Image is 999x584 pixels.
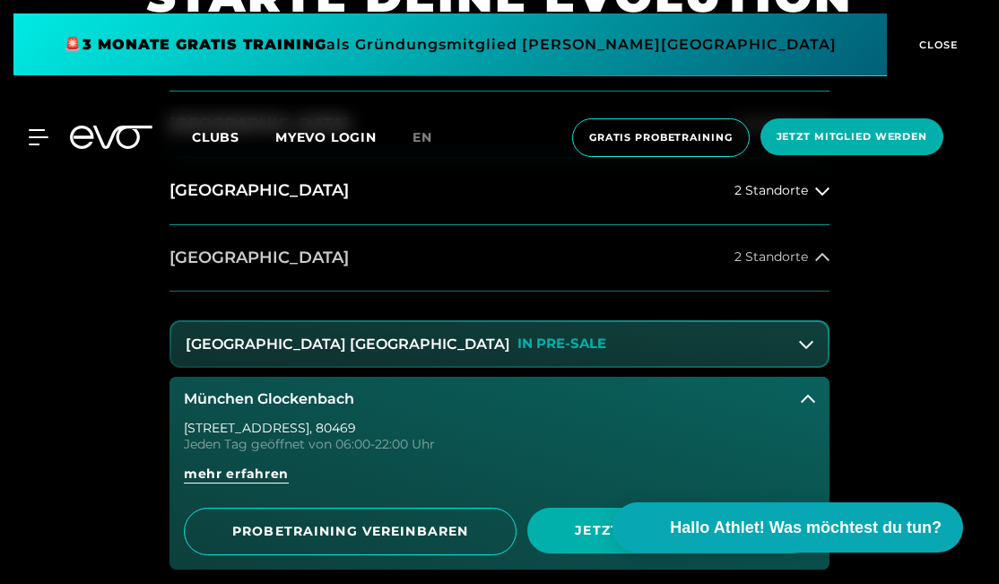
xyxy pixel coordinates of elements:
[413,127,454,148] a: en
[184,465,289,484] span: mehr erfahren
[915,37,959,53] span: CLOSE
[567,118,755,157] a: Gratis Probetraining
[184,391,354,407] h3: München Glockenbach
[777,129,927,144] span: Jetzt Mitglied werden
[413,129,432,145] span: en
[184,508,517,555] a: PROBETRAINING VEREINBAREN
[186,336,510,353] h3: [GEOGRAPHIC_DATA] [GEOGRAPHIC_DATA]
[169,225,830,292] button: [GEOGRAPHIC_DATA]2 Standorte
[171,322,828,367] button: [GEOGRAPHIC_DATA] [GEOGRAPHIC_DATA]IN PRE-SALE
[517,336,606,352] p: IN PRE-SALE
[184,438,815,450] div: Jeden Tag geöffnet von 06:00-22:00 Uhr
[734,184,808,197] span: 2 Standorte
[670,516,942,540] span: Hallo Athlet! Was möchtest du tun?
[169,247,349,269] h2: [GEOGRAPHIC_DATA]
[169,179,349,202] h2: [GEOGRAPHIC_DATA]
[589,130,733,145] span: Gratis Probetraining
[734,250,808,264] span: 2 Standorte
[169,377,830,422] button: München Glockenbach
[169,158,830,224] button: [GEOGRAPHIC_DATA]2 Standorte
[184,465,815,497] a: mehr erfahren
[192,129,239,145] span: Clubs
[755,118,949,157] a: Jetzt Mitglied werden
[612,502,963,553] button: Hallo Athlet! Was möchtest du tun?
[549,521,794,540] span: Jetzt Mitglied werden
[275,129,377,145] a: MYEVO LOGIN
[192,128,275,145] a: Clubs
[206,522,494,541] span: PROBETRAINING VEREINBAREN
[527,508,815,555] a: Jetzt Mitglied werden
[184,422,815,434] div: [STREET_ADDRESS] , 80469
[887,13,986,76] button: CLOSE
